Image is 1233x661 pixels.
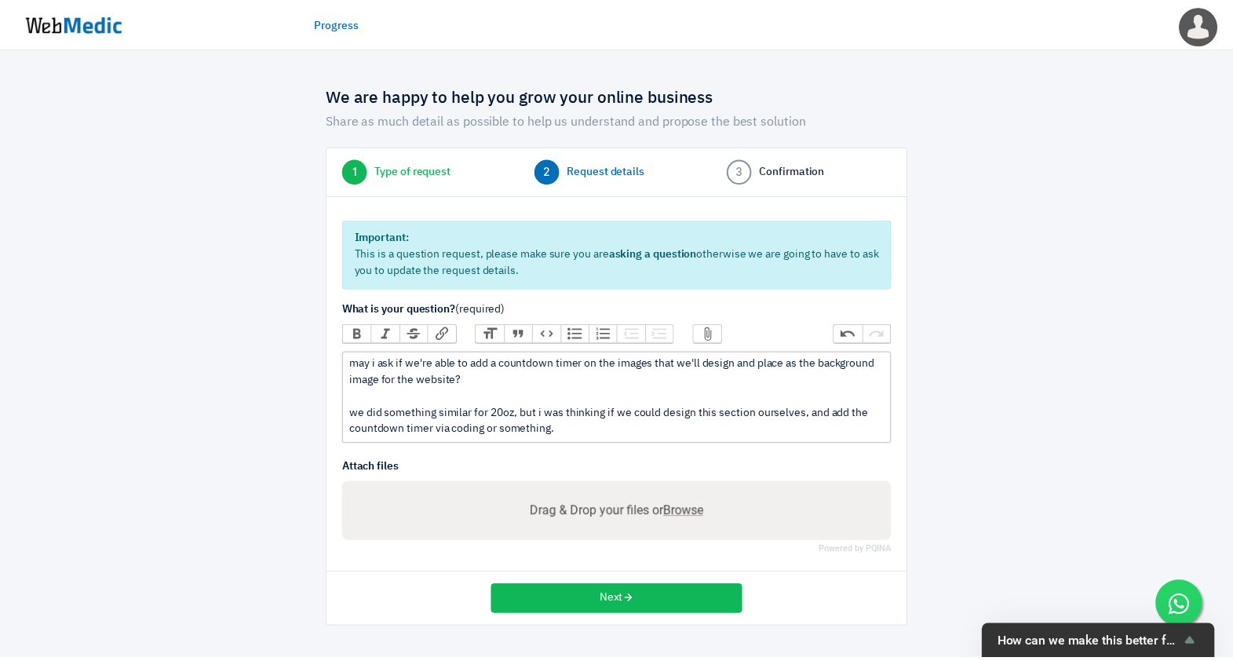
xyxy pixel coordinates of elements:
[702,325,730,342] button: Attach Files
[567,325,596,342] button: Bullets
[346,158,513,183] a: 1 Type of request
[497,586,751,616] button: Next
[596,325,624,342] button: Numbers
[671,505,712,520] span: Browse
[346,304,461,315] strong: What is your question?
[735,158,761,183] span: 3
[510,325,538,342] button: Quote
[1009,634,1213,653] button: Show survey - How can we make this better for you?
[735,158,902,183] a: 3 Confirmation
[353,356,894,439] div: may i ask if we're able to add a countdown timer on the images that we'll design and place as the...
[574,163,652,179] span: Request details
[844,325,872,342] button: Undo
[541,158,566,183] span: 2
[346,219,902,289] div: This is a question request, please make sure you are otherwise we are going to have to ask you to...
[530,497,718,528] label: Drag & Drop your files or
[541,158,707,183] a: 2 Request details
[481,325,509,342] button: Heading
[1009,637,1195,652] span: How can we make this better for you?
[347,325,375,342] button: Bold
[873,325,901,342] button: Redo
[624,325,652,342] button: Decrease Level
[346,462,403,473] strong: Attach files
[616,248,705,259] strong: asking a question
[768,163,834,179] span: Confirmation
[330,86,918,107] h4: We are happy to help you grow your online business
[829,547,902,554] a: Powered by PQINA
[346,158,371,183] span: 1
[359,232,414,243] strong: Important:
[653,325,681,342] button: Increase Level
[538,325,567,342] button: Code
[404,325,432,342] button: Strikethrough
[330,111,918,130] p: Share as much detail as possible to help us understand and propose the best solution
[379,163,456,179] span: Type of request
[375,325,403,342] button: Italic
[318,14,363,31] a: Progress
[346,301,902,318] label: (required)
[432,325,461,342] button: Link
